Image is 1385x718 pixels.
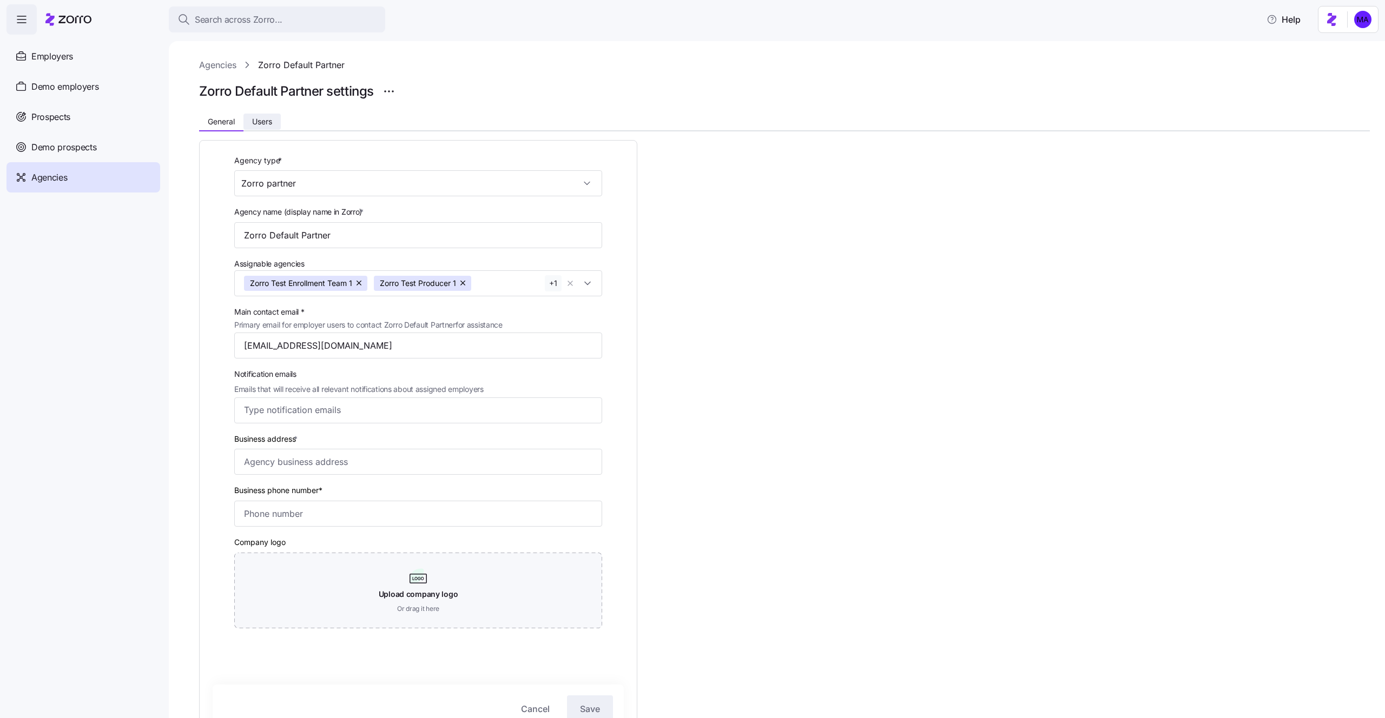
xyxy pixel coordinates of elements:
[234,306,503,318] span: Main contact email *
[208,118,235,125] span: General
[199,58,236,72] a: Agencies
[6,41,160,71] a: Employers
[234,383,484,395] span: Emails that will receive all relevant notifications about assigned employers
[521,702,550,715] span: Cancel
[1258,9,1309,30] button: Help
[234,501,602,527] input: Phone number
[234,449,602,475] input: Agency business address
[31,80,99,94] span: Demo employers
[234,368,484,380] span: Notification emails
[234,206,362,218] span: Agency name (display name in Zorro)
[199,83,374,99] h1: Zorro Default Partner settings
[6,71,160,102] a: Demo employers
[31,171,67,184] span: Agencies
[1354,11,1371,28] img: ddc159ec0097e7aad339c48b92a6a103
[234,536,286,548] label: Company logo
[234,433,300,445] label: Business address
[234,258,305,269] span: Assignable agencies
[244,403,572,417] input: Type notification emails
[234,319,503,331] span: Primary email for employer users to contact Zorro Default Partner for assistance
[1267,13,1301,26] span: Help
[580,702,600,715] span: Save
[250,276,352,291] span: Zorro Test Enrollment Team 1
[380,276,456,291] span: Zorro Test Producer 1
[31,50,73,63] span: Employers
[258,58,345,72] a: Zorro Default Partner
[545,275,562,291] button: +1
[234,155,284,167] label: Agency type
[234,333,602,358] input: Type contact email
[252,118,272,125] span: Users
[234,484,322,496] label: Business phone number*
[6,102,160,132] a: Prospects
[31,110,70,124] span: Prospects
[169,6,385,32] button: Search across Zorro...
[31,141,97,154] span: Demo prospects
[234,222,602,248] input: Type agency name
[6,132,160,162] a: Demo prospects
[6,162,160,192] a: Agencies
[234,170,602,196] input: Select agency type
[195,13,282,26] span: Search across Zorro...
